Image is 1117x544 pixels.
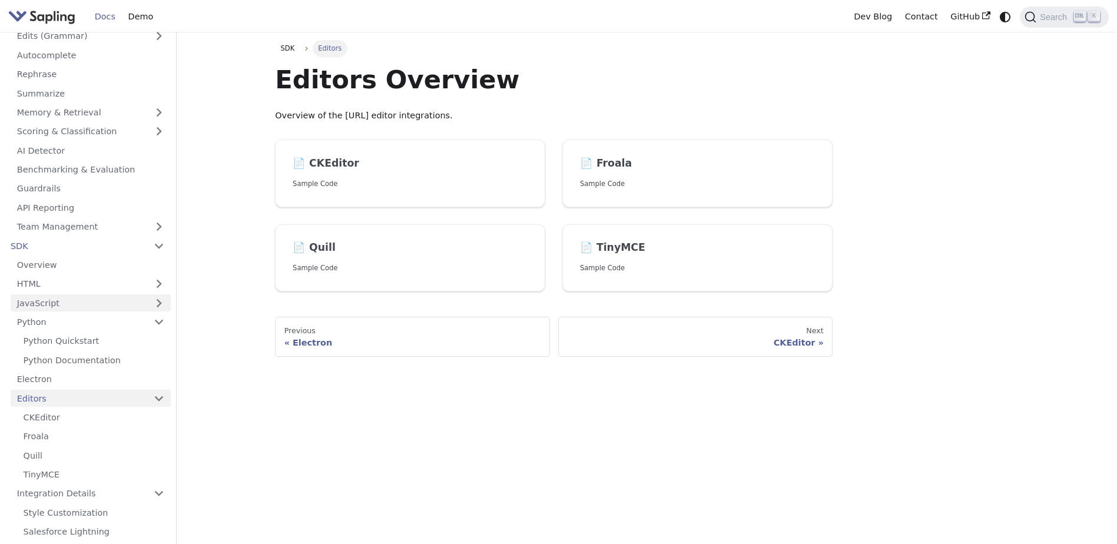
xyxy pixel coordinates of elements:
[4,237,147,254] a: SDK
[1036,12,1074,22] span: Search
[562,224,833,292] a: 📄️ TinyMCESample Code
[17,428,171,445] a: Froala
[558,317,833,357] a: NextCKEditor
[11,104,171,121] a: Memory & Retrieval
[293,241,528,254] h2: Quill
[275,317,549,357] a: PreviousElectron
[580,157,815,170] h2: Froala
[275,224,545,292] a: 📄️ QuillSample Code
[8,8,75,25] img: Sapling.ai
[275,64,833,95] h1: Editors Overview
[17,351,171,369] a: Python Documentation
[17,466,171,483] a: TinyMCE
[11,161,171,178] a: Benchmarking & Evaluation
[284,326,541,336] div: Previous
[275,317,833,357] nav: Docs pages
[147,390,171,407] button: Collapse sidebar category 'Editors'
[8,8,79,25] a: Sapling.ai
[997,8,1014,25] button: Switch between dark and light mode (currently system mode)
[88,8,122,26] a: Docs
[11,390,147,407] a: Editors
[275,140,545,207] a: 📄️ CKEditorSample Code
[313,40,347,57] span: Editors
[17,409,171,426] a: CKEditor
[11,28,171,45] a: Edits (Grammar)
[11,123,171,140] a: Scoring & Classification
[580,178,815,190] p: Sample Code
[11,371,171,388] a: Electron
[11,485,171,502] a: Integration Details
[11,85,171,102] a: Summarize
[17,504,171,521] a: Style Customization
[284,337,541,348] div: Electron
[11,142,171,159] a: AI Detector
[580,241,815,254] h2: TinyMCE
[567,337,823,348] div: CKEditor
[275,109,833,123] p: Overview of the [URL] editor integrations.
[17,447,171,464] a: Quill
[11,180,171,197] a: Guardrails
[122,8,160,26] a: Demo
[293,178,528,190] p: Sample Code
[281,44,295,52] span: SDK
[293,263,528,274] p: Sample Code
[1020,6,1108,28] button: Search (Ctrl+K)
[11,314,171,331] a: Python
[11,218,171,235] a: Team Management
[275,40,300,57] a: SDK
[147,237,171,254] button: Collapse sidebar category 'SDK'
[1088,11,1100,22] kbd: K
[847,8,898,26] a: Dev Blog
[944,8,996,26] a: GitHub
[17,333,171,350] a: Python Quickstart
[293,157,528,170] h2: CKEditor
[580,263,815,274] p: Sample Code
[17,523,171,540] a: Salesforce Lightning
[11,294,171,311] a: JavaScript
[899,8,944,26] a: Contact
[11,276,171,293] a: HTML
[562,140,833,207] a: 📄️ FroalaSample Code
[11,257,171,274] a: Overview
[11,66,171,83] a: Rephrase
[11,47,171,64] a: Autocomplete
[275,40,833,57] nav: Breadcrumbs
[567,326,823,336] div: Next
[11,199,171,216] a: API Reporting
